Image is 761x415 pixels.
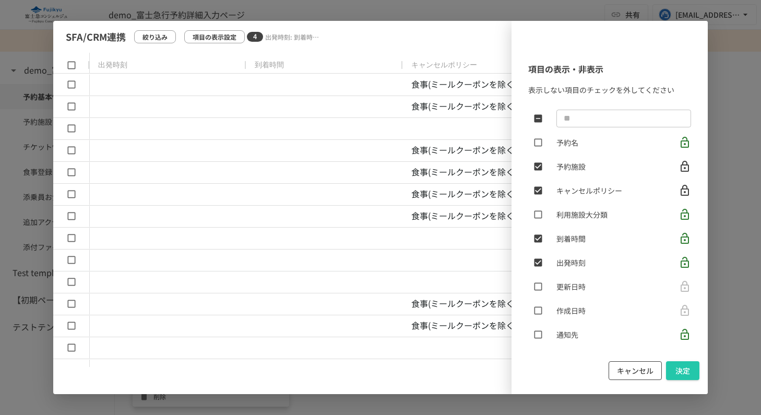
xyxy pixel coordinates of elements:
p: 更新日時 [556,281,586,292]
p: 出発時刻 [556,257,586,268]
p: 通知先 [556,329,578,340]
p: 項目の表示・非表示 [528,63,691,76]
p: キャンセルポリシー [556,185,622,196]
button: 決定 [666,361,699,381]
p: 予約名 [556,137,578,148]
p: 作成日時 [556,305,586,316]
p: 予約施設 [556,161,586,172]
button: キャンセル [609,361,662,381]
p: 表示しない項目のチェックを外してください [528,84,691,96]
p: 到着時間 [556,233,586,244]
p: 利用施設大分類 [556,209,608,220]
